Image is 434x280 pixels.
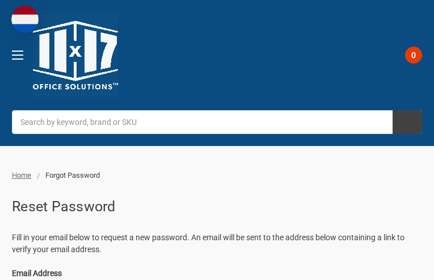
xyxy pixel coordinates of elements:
label: Email Address [12,268,422,279]
p: Fill in your email below to request a new password. An email will be sent to the address below co... [12,232,422,256]
span: Forgot Password [45,171,100,179]
img: 11x17.com [33,12,118,98]
a: 0 [382,40,422,70]
input: Search by keyword, brand or SKU [12,110,422,134]
a: Toggle menu [2,39,33,70]
span: 0 [405,47,422,64]
h2: Reset Password [12,196,422,218]
img: duty and tax information for Netherlands [11,6,39,33]
a: Home [12,171,31,179]
span: Toggle menu [12,55,23,56]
